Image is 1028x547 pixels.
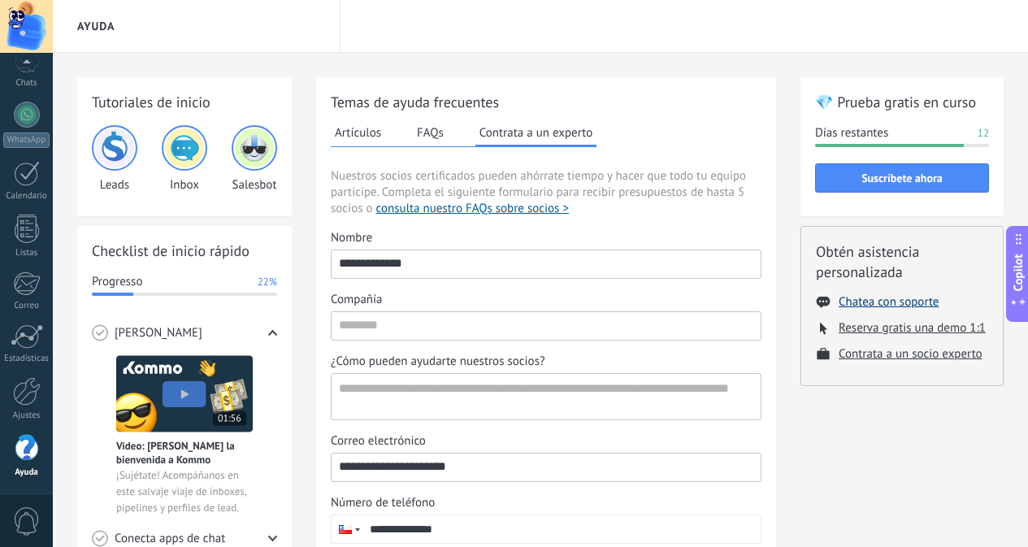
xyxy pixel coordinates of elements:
div: Listas [3,248,50,258]
button: Artículos [331,120,385,145]
span: Copilot [1010,254,1026,291]
div: Correo [3,301,50,311]
div: Chats [3,78,50,89]
span: 12 [978,125,989,141]
span: Vídeo: [PERSON_NAME] la bienvenida a Kommo [116,439,253,467]
div: Chile: + 56 [332,515,362,543]
input: Correo electrónico [332,454,761,480]
span: Conecta apps de chat [115,531,225,547]
span: ¿Cómo pueden ayudarte nuestros socios? [331,354,545,370]
button: Chatea con soporte [839,294,939,310]
div: Estadísticas [3,354,50,364]
input: Número de teléfono [362,515,761,543]
div: Salesbot [232,125,277,193]
span: Suscríbete ahora [861,172,943,184]
h2: Temas de ayuda frecuentes [331,92,761,112]
input: Compañía [332,312,761,338]
span: ¡Sujétate! Acompáñanos en este salvaje viaje de inboxes, pipelines y perfiles de lead. [116,467,253,516]
span: Número de teléfono [331,495,435,511]
span: [PERSON_NAME] [115,325,202,341]
button: Suscríbete ahora [815,163,989,193]
div: Inbox [162,125,207,193]
button: Contrata a un experto [475,120,596,147]
div: Calendario [3,191,50,202]
h2: 💎 Prueba gratis en curso [815,92,989,112]
div: Leads [92,125,137,193]
textarea: ¿Cómo pueden ayudarte nuestros socios? [332,374,757,419]
span: Días restantes [815,125,888,141]
div: Ayuda [3,467,50,478]
h2: Tutoriales de inicio [92,92,277,112]
button: Reserva gratis una demo 1:1 [839,320,986,336]
span: Correo electrónico [331,433,426,449]
div: WhatsApp [3,132,50,148]
span: 22% [258,274,277,290]
div: Ajustes [3,410,50,421]
button: Contrata a un socio experto [839,346,982,362]
button: FAQs [413,120,448,145]
input: Nombre [332,250,761,276]
span: Compañía [331,292,382,308]
img: Meet video [116,355,253,432]
h2: Checklist de inicio rápido [92,241,277,261]
span: Nuestros socios certificados pueden ahórrate tiempo y hacer que todo tu equipo participe. Complet... [331,168,761,217]
span: Nombre [331,230,372,246]
button: consulta nuestro FAQs sobre socios > [376,201,569,217]
span: Progresso [92,274,142,290]
h2: Obtén asistencia personalizada [816,241,988,282]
